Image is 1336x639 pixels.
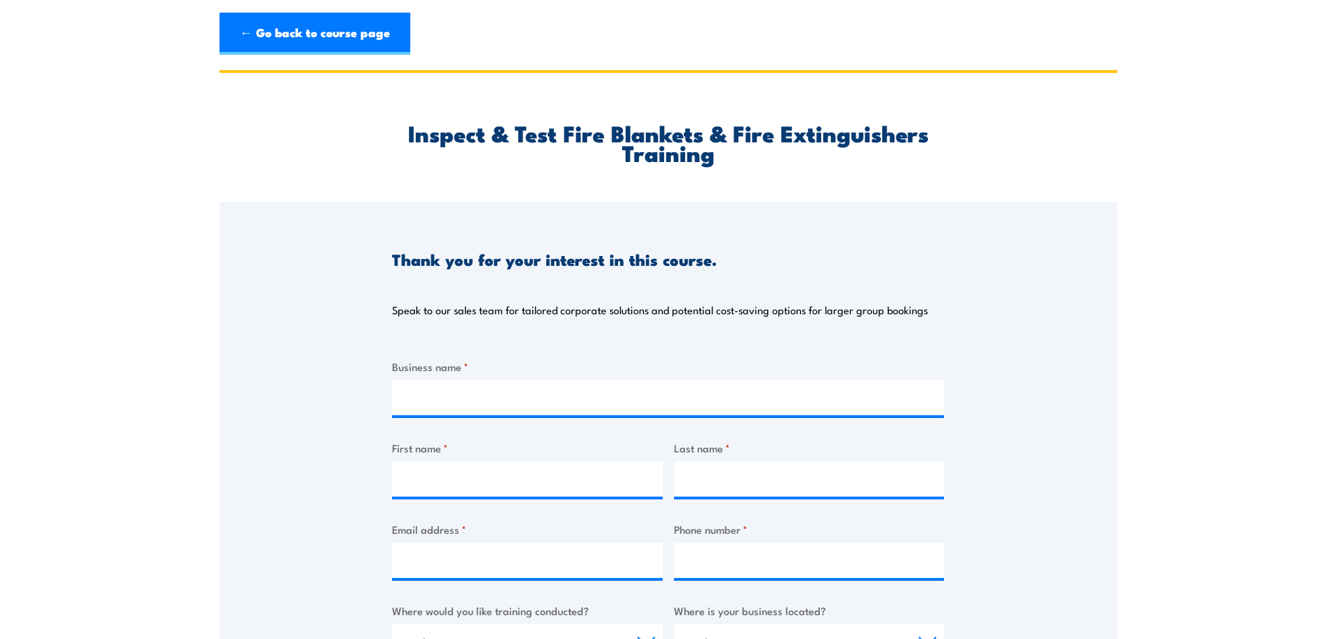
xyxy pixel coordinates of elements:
label: First name [392,440,663,456]
label: Where is your business located? [674,603,945,619]
label: Last name [674,440,945,456]
a: ← Go back to course page [220,13,410,55]
p: Speak to our sales team for tailored corporate solutions and potential cost-saving options for la... [392,303,928,317]
h3: Thank you for your interest in this course. [392,251,717,267]
label: Where would you like training conducted? [392,603,663,619]
label: Business name [392,358,944,375]
label: Phone number [674,521,945,537]
h2: Inspect & Test Fire Blankets & Fire Extinguishers Training [392,123,944,162]
label: Email address [392,521,663,537]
